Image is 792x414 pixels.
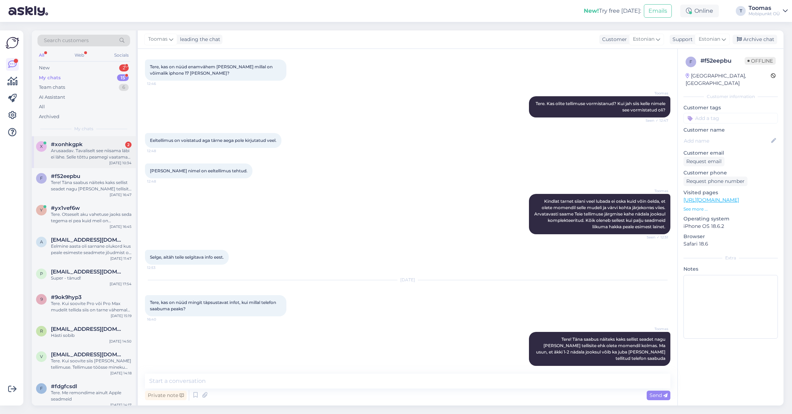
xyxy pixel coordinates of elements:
span: y [40,207,43,213]
p: See more ... [683,206,778,212]
span: Tere. Kas olite tellimuse vormistanud? Kui jah siis kelle nimele see vormistatud oli? [536,101,666,113]
span: 12:48 [147,148,174,154]
span: pritskarolina@gmail.com [51,269,124,275]
div: Team chats [39,84,65,91]
div: My chats [39,74,61,81]
div: Archive chat [733,35,777,44]
span: Eeltellimus on voistatud aga tärne aega pole kirjutatud veel. [150,138,276,143]
div: [DATE] 16:45 [110,224,132,229]
div: [DATE] 14:17 [110,402,132,408]
span: Tere, kas on nüüd enamvähem [PERSON_NAME] millal on võimalik iphone 17 [PERSON_NAME]? [150,64,274,76]
span: Seen ✓ 12:47 [642,118,668,123]
p: Notes [683,265,778,273]
button: Emails [644,4,672,18]
p: Customer phone [683,169,778,177]
span: Tere! Täna saabus näiteks kaks sellist seadet nagu [PERSON_NAME] tellisite ehk olete momendil kol... [536,337,666,361]
span: x [40,144,43,149]
a: ToomasMobipunkt OÜ [749,5,788,17]
span: #f52eepbu [51,173,80,179]
div: Support [670,36,693,43]
div: All [37,51,46,60]
span: f [40,386,43,391]
div: [DATE] 14:50 [109,339,132,344]
span: Estonian [633,35,654,43]
div: Tere. Kui soovite Pro või Pro Max mudelit tellida siis on tarne vähemalt kuu aega, Pro [PERSON_NA... [51,300,132,313]
div: Super - tänud! [51,275,132,281]
span: Toomas [642,326,668,332]
div: [DATE] 17:54 [110,281,132,287]
span: #fdgfcsdl [51,383,77,390]
p: Customer tags [683,104,778,111]
span: V [40,354,43,359]
div: [DATE] 14:18 [110,370,132,376]
span: Kindlat tarnet siiani veel lubada ei oska kuid võin öelda, et olete momendil selle mudeli ja värv... [534,199,666,229]
div: All [39,103,45,110]
p: Visited pages [683,189,778,196]
div: Online [680,5,719,17]
div: Private note [145,391,187,400]
span: Selge, aitäh teile selgitava info eest. [150,254,224,260]
div: Request email [683,157,724,166]
span: #yx1vef6w [51,205,80,211]
div: T [736,6,746,16]
p: Customer email [683,149,778,157]
span: r [40,328,43,334]
span: p [40,271,43,276]
div: Eelmine aasta oli sarnane olukord kus peale esimeste seadmete jõudmist oli paari nädalane auk enn... [51,243,132,256]
div: Mobipunkt OÜ [749,11,780,17]
span: Toomas [642,188,668,194]
div: Customer information [683,93,778,100]
div: Hästi sobib [51,332,132,339]
div: [DATE] 15:19 [111,313,132,318]
span: f [40,176,43,181]
span: 9 [40,297,43,302]
span: Toomas [148,35,168,43]
span: #9ok9hyp3 [51,294,82,300]
div: Try free [DATE]: [584,7,641,15]
div: # f52eepbu [700,57,745,65]
input: Add a tag [683,113,778,123]
div: AI Assistant [39,94,65,101]
span: Offline [745,57,776,65]
span: [PERSON_NAME] nimel on eeltellimus tehtud. [150,168,248,173]
div: Customer [599,36,627,43]
span: 12:48 [147,179,174,184]
div: Archived [39,113,59,120]
span: Andreasveide007@gmail.com [51,237,124,243]
span: Send [650,392,668,398]
p: Safari 18.6 [683,240,778,248]
span: Toomas [642,91,668,96]
span: Seen ✓ 12:51 [642,235,668,240]
span: 12:53 [147,265,174,270]
p: Operating system [683,215,778,223]
p: iPhone OS 18.6.2 [683,223,778,230]
p: Browser [683,233,778,240]
div: 6 [119,84,129,91]
div: Request phone number [683,177,747,186]
span: Estonian [699,35,720,43]
span: 16:47 [642,366,668,372]
span: My chats [74,126,93,132]
div: Socials [113,51,130,60]
div: Toomas [749,5,780,11]
div: [DATE] 11:47 [110,256,132,261]
b: New! [584,7,599,14]
div: [DATE] 10:34 [109,160,132,166]
div: Tere! Täna saabus näiteks kaks sellist seadet nagu [PERSON_NAME] tellisite ehk olete momendil kol... [51,179,132,192]
p: Customer name [683,126,778,134]
span: 12:46 [147,81,174,86]
div: Tere. Kui soovite siis [PERSON_NAME] tellimuse. Tellimuse töösse mineku jaoks oleks tarvis 50% et... [51,358,132,370]
span: 16:40 [147,317,174,322]
div: 2 [119,64,129,71]
div: Arusaadav. Tavaliselt see niisama läbi ei lähe. Selle tõttu peamegi vaatama esmalt mis seda probl... [51,148,132,160]
div: Web [73,51,86,60]
span: #xonhkgpk [51,141,83,148]
span: A [40,239,43,245]
div: 2 [125,142,132,148]
div: New [39,64,49,71]
div: leading the chat [177,36,220,43]
span: Search customers [44,37,89,44]
img: Askly Logo [6,36,19,50]
div: Tere. Otseselt aku vahetuse jaoks seda tegema ei pea kuid meil on [PERSON_NAME] jaoks kindlasti a... [51,211,132,224]
input: Add name [684,137,770,145]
